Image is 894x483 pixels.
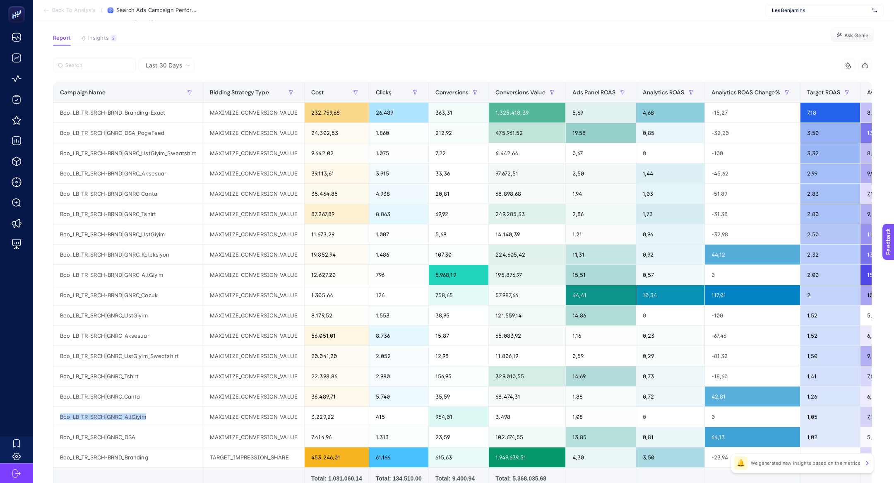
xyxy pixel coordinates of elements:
span: Search Ads Campaign Performance [116,7,199,14]
div: 3.498 [489,407,565,427]
div: 23,59 [429,427,489,447]
div: Boo_LB_TR_SRCH-BRND|GNRC_AltGiyim [53,265,203,285]
div: 0,81 [636,427,704,447]
div: 11.806,19 [489,346,565,366]
div: 0,72 [636,387,704,406]
div: 2 [800,285,860,305]
div: 🔔 [734,457,747,470]
div: 121.559,14 [489,305,565,325]
div: 1,26 [800,387,860,406]
div: 11.673,29 [305,224,369,244]
div: 11,31 [566,245,636,264]
div: 0 [636,407,704,427]
div: MAXIMIZE_CONVERSION_VALUE [203,204,304,224]
div: 0 [705,265,800,285]
div: 453.246,01 [305,447,369,467]
div: Boo_LB_TR_SRCH-BRND|GNRC_Aksesuar [53,163,203,183]
div: -45,62 [705,163,800,183]
div: 1.949.639,51 [489,447,565,467]
div: 4,68 [636,103,704,123]
div: 12.627,20 [305,265,369,285]
div: 249.285,33 [489,204,565,224]
div: Total: 5.368.035.68 [495,474,558,483]
div: 2,83 [800,184,860,204]
div: 5.740 [369,387,428,406]
div: 1,73 [636,204,704,224]
div: Boo_LB_TR_SRCH-BRND_Branding-Exact [53,103,203,123]
span: Conversions [435,89,469,96]
span: Analytics ROAS [643,89,685,96]
span: Target ROAS [807,89,841,96]
div: 9.642,02 [305,143,369,163]
div: 69,92 [429,204,489,224]
div: 2,86 [566,204,636,224]
div: 0,96 [636,224,704,244]
div: 615,63 [429,447,489,467]
div: 38,95 [429,305,489,325]
div: 39.113,61 [305,163,369,183]
div: 1,08 [566,407,636,427]
div: 415 [369,407,428,427]
div: 20,81 [429,184,489,204]
div: 4.938 [369,184,428,204]
div: -100 [705,143,800,163]
div: 0 [636,305,704,325]
div: 3.229,22 [305,407,369,427]
div: Boo_LB_TR_SRCH-BRND|GNRC_UstGiyim [53,224,203,244]
div: 1,44 [636,163,704,183]
div: 20.041,20 [305,346,369,366]
div: TARGET_IMPRESSION_SHARE [203,447,304,467]
div: 1,50 [800,346,860,366]
div: 0,67 [566,143,636,163]
div: 1.313 [369,427,428,447]
span: Report [53,35,71,41]
div: 0,85 [636,123,704,143]
div: 224.605,42 [489,245,565,264]
div: 64,13 [705,427,800,447]
div: MAXIMIZE_CONVERSION_VALUE [203,285,304,305]
div: -51,89 [705,184,800,204]
div: 13,85 [566,427,636,447]
div: 15,87 [429,326,489,346]
div: 56.051,01 [305,326,369,346]
div: 26.489 [369,103,428,123]
div: -32,98 [705,224,800,244]
div: 0,57 [636,265,704,285]
div: Boo_LB_TR_SRCH-BRND|GNRC_Cocuk [53,285,203,305]
div: 97.672,51 [489,163,565,183]
div: MAXIMIZE_CONVERSION_VALUE [203,427,304,447]
div: 2 [111,35,117,41]
div: MAXIMIZE_CONVERSION_VALUE [203,103,304,123]
div: 0 [705,407,800,427]
div: 33,36 [429,163,489,183]
div: MAXIMIZE_CONVERSION_VALUE [203,245,304,264]
div: 1,41 [800,366,860,386]
div: 1,88 [566,387,636,406]
div: 1.075 [369,143,428,163]
div: Boo_LB_TR_SRCH-BRND|GNRC_Canta [53,184,203,204]
div: 107,30 [429,245,489,264]
div: MAXIMIZE_CONVERSION_VALUE [203,407,304,427]
div: 4,30 [566,447,636,467]
div: Boo_LB_TR_SRCH-BRND|GNRC_Koleksiyon [53,245,203,264]
div: Boo_LB_TR_SRCH|GNRC_Tshirt [53,366,203,386]
div: Boo_LB_TR_SRCH|GNRC_Canta [53,387,203,406]
div: MAXIMIZE_CONVERSION_VALUE [203,326,304,346]
div: 65.083,92 [489,326,565,346]
div: 3,50 [636,447,704,467]
div: 363,31 [429,103,489,123]
div: 12,98 [429,346,489,366]
span: Les Benjamins [772,7,869,14]
div: 14,69 [566,366,636,386]
div: 1.486 [369,245,428,264]
div: 3.915 [369,163,428,183]
div: -31,38 [705,204,800,224]
div: 2,50 [566,163,636,183]
div: 1.553 [369,305,428,325]
div: 1,16 [566,326,636,346]
div: MAXIMIZE_CONVERSION_VALUE [203,346,304,366]
div: 14,86 [566,305,636,325]
span: Feedback [5,2,31,9]
div: Total: 134.510.00 [376,474,422,483]
div: Boo_LB_TR_SRCH|GNRC_DSA_PageFeed [53,123,203,143]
